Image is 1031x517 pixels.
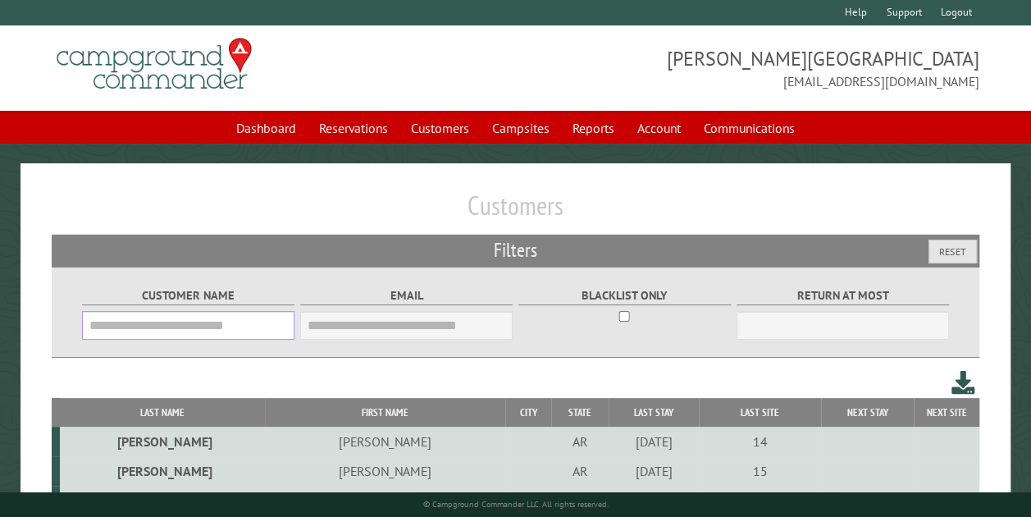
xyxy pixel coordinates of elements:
label: Blacklist only [518,286,731,305]
h2: Filters [52,235,979,266]
td: 15 [699,456,820,486]
a: Reservations [309,112,398,144]
label: Email [300,286,513,305]
label: Return at most [737,286,949,305]
th: Last Stay [609,398,699,427]
th: State [551,398,609,427]
a: Account [627,112,691,144]
a: Reports [563,112,624,144]
th: First Name [265,398,504,427]
td: [PERSON_NAME] [265,427,504,456]
small: © Campground Commander LLC. All rights reserved. [423,499,609,510]
img: Campground Commander [52,32,257,96]
h1: Customers [52,190,979,235]
td: [PERSON_NAME] [60,427,266,456]
td: [PERSON_NAME] [265,456,504,486]
td: [PERSON_NAME] [60,486,266,515]
label: Customer Name [82,286,294,305]
a: Communications [694,112,805,144]
td: [PERSON_NAME] [60,456,266,486]
a: Download this customer list (.csv) [951,368,975,398]
td: Tiny Cabin [699,486,820,515]
td: AR [551,456,609,486]
button: Reset [928,240,977,263]
th: Last Name [60,398,266,427]
td: [PERSON_NAME] [265,486,504,515]
a: Dashboard [226,112,306,144]
th: Last Site [699,398,820,427]
div: [DATE] [612,463,696,479]
div: [DATE] [612,433,696,450]
td: AR [551,427,609,456]
a: Customers [401,112,479,144]
th: City [505,398,551,427]
a: Campsites [482,112,559,144]
th: Next Stay [821,398,915,427]
td: AR [551,486,609,515]
td: 14 [699,427,820,456]
th: Next Site [914,398,979,427]
span: [PERSON_NAME][GEOGRAPHIC_DATA] [EMAIL_ADDRESS][DOMAIN_NAME] [516,45,980,91]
